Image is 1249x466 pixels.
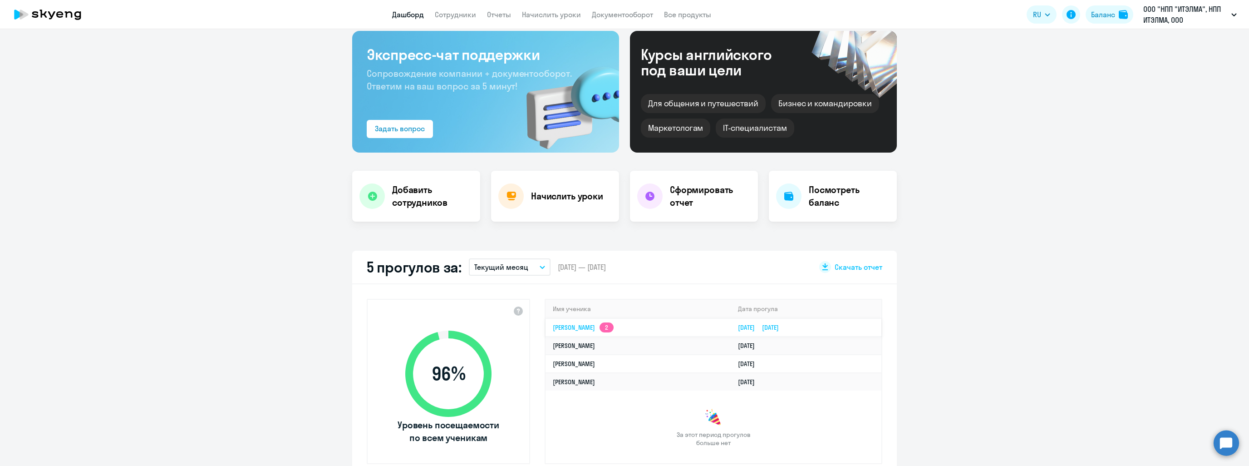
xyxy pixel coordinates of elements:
h3: Экспресс-чат поддержки [367,45,605,64]
span: Уровень посещаемости по всем ученикам [396,419,501,444]
a: Документооборот [592,10,653,19]
div: Курсы английского под ваши цели [641,47,796,78]
th: Дата прогула [731,300,881,318]
a: Начислить уроки [522,10,581,19]
a: Отчеты [487,10,511,19]
div: Для общения и путешествий [641,94,766,113]
span: Сопровождение компании + документооборот. Ответим на ваш вопрос за 5 минут! [367,68,572,92]
div: Бизнес и командировки [771,94,879,113]
div: Задать вопрос [375,123,425,134]
a: [PERSON_NAME] [553,378,595,386]
th: Имя ученика [546,300,731,318]
h4: Начислить уроки [531,190,603,203]
button: Балансbalance [1086,5,1133,24]
button: Задать вопрос [367,120,433,138]
img: balance [1119,10,1128,19]
a: Дашборд [392,10,424,19]
div: IT-специалистам [716,119,794,138]
div: Баланс [1091,9,1115,20]
a: [PERSON_NAME]2 [553,323,614,332]
a: [DATE] [738,342,762,350]
a: [DATE] [738,360,762,368]
a: [PERSON_NAME] [553,360,595,368]
img: bg-img [513,50,619,153]
span: За этот период прогулов больше нет [675,431,752,447]
a: [DATE] [738,378,762,386]
a: [PERSON_NAME] [553,342,595,350]
img: congrats [704,409,723,427]
button: ООО "НПП "ИТЭЛМА", НПП ИТЭЛМА, ООО [1139,4,1241,25]
span: 96 % [396,363,501,385]
button: Текущий месяц [469,258,551,276]
h2: 5 прогулов за: [367,258,462,276]
h4: Сформировать отчет [670,183,751,209]
span: RU [1033,9,1041,20]
a: [DATE][DATE] [738,323,786,332]
span: [DATE] — [DATE] [558,262,606,272]
div: Маркетологам [641,119,710,138]
h4: Посмотреть баланс [809,183,890,209]
a: Сотрудники [435,10,476,19]
a: Все продукты [664,10,711,19]
p: ООО "НПП "ИТЭЛМА", НПП ИТЭЛМА, ООО [1143,4,1228,25]
button: RU [1027,5,1057,24]
p: Текущий месяц [474,262,528,273]
h4: Добавить сотрудников [392,183,473,209]
app-skyeng-badge: 2 [600,322,614,332]
span: Скачать отчет [835,262,882,272]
